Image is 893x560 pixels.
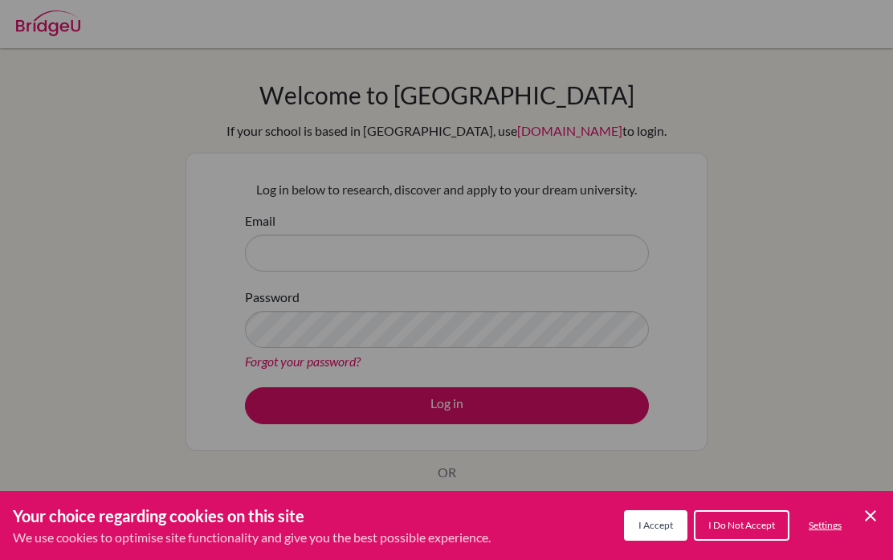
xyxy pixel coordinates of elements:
[694,510,789,541] button: I Do Not Accept
[796,512,854,539] button: Settings
[13,528,491,547] p: We use cookies to optimise site functionality and give you the best possible experience.
[624,510,687,541] button: I Accept
[861,506,880,525] button: Save and close
[13,504,491,528] h3: Your choice regarding cookies on this site
[809,519,842,531] span: Settings
[638,519,673,531] span: I Accept
[708,519,775,531] span: I Do Not Accept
